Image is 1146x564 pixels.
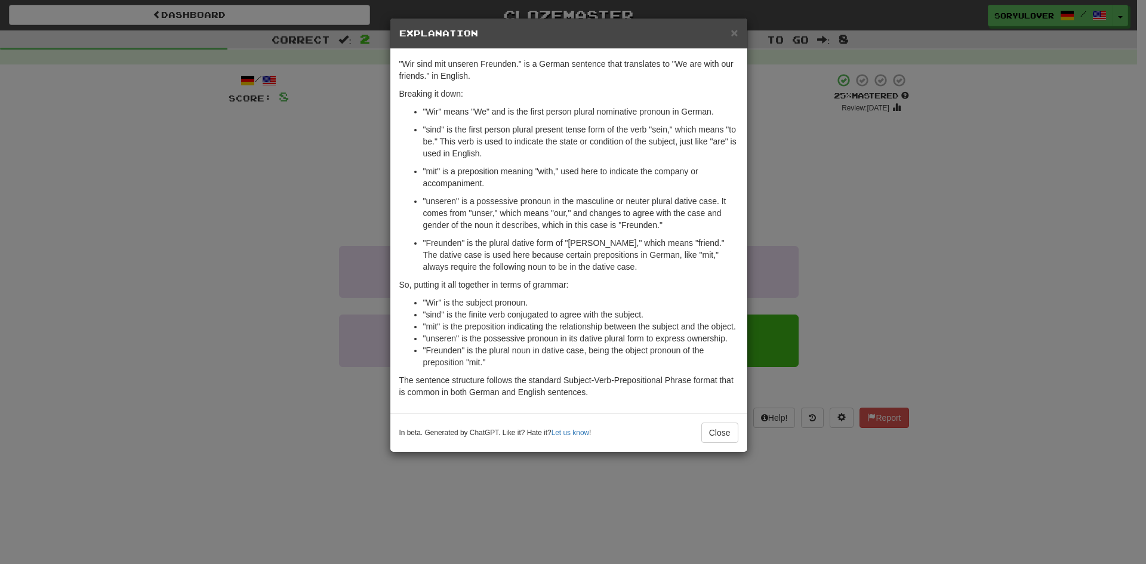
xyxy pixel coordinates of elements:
small: In beta. Generated by ChatGPT. Like it? Hate it? ! [399,428,592,438]
p: "unseren" is a possessive pronoun in the masculine or neuter plural dative case. It comes from "u... [423,195,738,231]
a: Let us know [552,429,589,437]
p: "mit" is a preposition meaning "with," used here to indicate the company or accompaniment. [423,165,738,189]
button: Close [701,423,738,443]
h5: Explanation [399,27,738,39]
p: "Wir sind mit unseren Freunden." is a German sentence that translates to "We are with our friends... [399,58,738,82]
p: So, putting it all together in terms of grammar: [399,279,738,291]
li: "Wir" is the subject pronoun. [423,297,738,309]
span: × [731,26,738,39]
li: "sind" is the finite verb conjugated to agree with the subject. [423,309,738,320]
p: Breaking it down: [399,88,738,100]
p: The sentence structure follows the standard Subject-Verb-Prepositional Phrase format that is comm... [399,374,738,398]
p: "Freunden" is the plural dative form of "[PERSON_NAME]," which means "friend." The dative case is... [423,237,738,273]
p: "Wir" means "We" and is the first person plural nominative pronoun in German. [423,106,738,118]
li: "unseren" is the possessive pronoun in its dative plural form to express ownership. [423,332,738,344]
li: "Freunden" is the plural noun in dative case, being the object pronoun of the preposition "mit." [423,344,738,368]
li: "mit" is the preposition indicating the relationship between the subject and the object. [423,320,738,332]
p: "sind" is the first person plural present tense form of the verb "sein," which means "to be." Thi... [423,124,738,159]
button: Close [731,26,738,39]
